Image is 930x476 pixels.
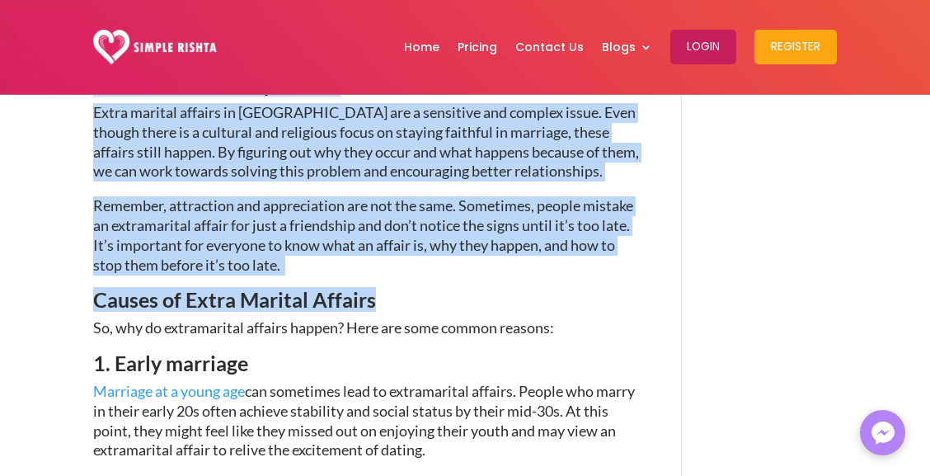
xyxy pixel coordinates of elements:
[93,318,554,337] span: So, why do extramarital affairs happen? Here are some common reasons:
[93,103,639,180] span: Extra marital affairs in [GEOGRAPHIC_DATA] are a sensitive and complex issue. Even though there i...
[670,30,736,64] button: Login
[93,382,245,400] a: Marriage at a young age
[602,4,652,90] a: Blogs
[404,4,439,90] a: Home
[515,4,584,90] a: Contact Us
[754,4,837,90] a: Register
[670,4,736,90] a: Login
[93,351,248,375] span: 1. Early marriage
[458,4,497,90] a: Pricing
[93,287,376,312] span: Causes of Extra Marital Affairs
[93,196,633,273] span: Remember, attraction and appreciation are not the same. Sometimes, people mistake an extramarital...
[754,30,837,64] button: Register
[93,382,635,459] span: can sometimes lead to extramarital affairs. People who marry in their early 20s often achieve sta...
[867,417,899,450] img: Messenger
